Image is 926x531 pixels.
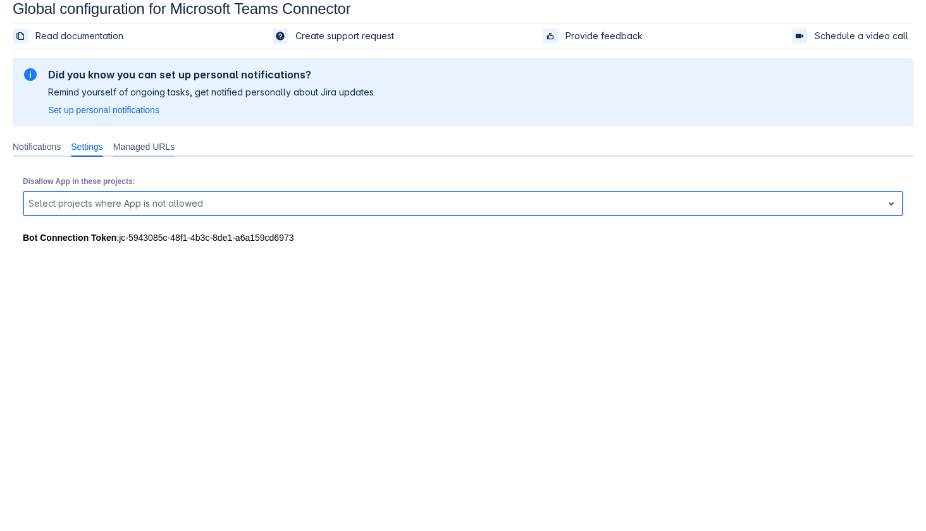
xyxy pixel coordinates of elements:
span: Create support request [295,30,394,42]
p: Remind yourself of ongoing tasks, get notified personally about Jira updates. [48,86,376,99]
p: Disallow App in these projects: [23,177,903,186]
span: Schedule a video call [815,30,908,42]
span: documentation [15,31,25,41]
a: Set up personal notifications [48,104,159,116]
a: Provide feedback [543,28,648,44]
span: Settings [71,140,103,153]
a: Create support request [273,28,399,44]
div: : jc-5943085c-48f1-4b3c-8de1-a6a159cd6973 [23,231,903,244]
span: open [884,196,899,211]
span: Provide feedback [565,30,643,42]
a: Read documentation [13,28,128,44]
span: videoCall [794,31,805,41]
span: Read documentation [35,30,123,42]
span: information [23,67,38,82]
span: Managed URLs [113,140,175,153]
span: feedback [545,31,555,41]
strong: Bot Connection Token [23,233,116,243]
a: Schedule a video call [792,28,913,44]
span: support [275,31,285,41]
span: Notifications [13,140,61,153]
h2: Did you know you can set up personal notifications? [48,68,376,81]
